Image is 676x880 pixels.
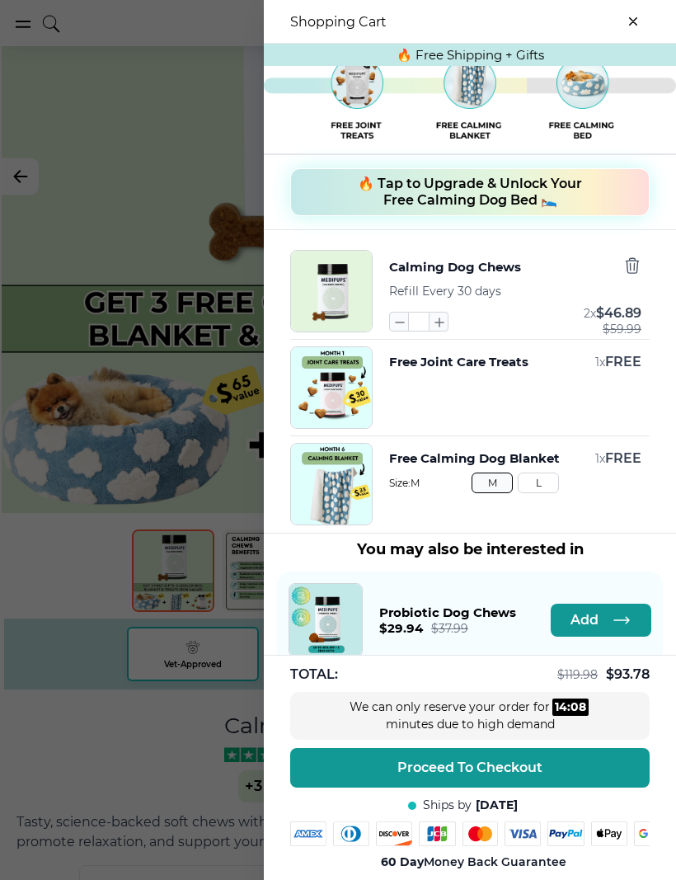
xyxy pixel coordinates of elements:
[291,251,372,332] img: Calming Dog Chews
[379,605,516,620] span: Probiotic Dog Chews
[389,449,560,468] button: Free Calming Dog Blanket
[290,168,650,216] button: 🔥 Tap to Upgrade & Unlock Your Free Calming Dog Bed 🛌
[570,612,599,628] span: Add
[397,760,542,776] span: Proceed To Checkout
[381,854,566,870] span: Money Back Guarantee
[584,306,596,321] span: 2 x
[376,821,412,846] img: discover
[290,14,387,30] h3: Shopping Cart
[290,748,650,788] button: Proceed To Checkout
[346,699,594,733] div: We can only reserve your order for minutes due to high demand
[389,353,528,371] button: Free Joint Care Treats
[551,604,651,637] button: Add
[606,666,650,682] span: $ 93.78
[595,355,605,369] span: 1 x
[547,821,584,846] img: paypal
[518,473,559,493] button: L
[289,583,363,657] a: Probiotic Dog Chews
[389,477,641,489] span: Size: M
[617,5,650,38] button: close-cart
[605,354,641,369] span: FREE
[289,584,362,656] img: Probiotic Dog Chews
[505,821,541,846] img: visa
[596,305,641,321] span: $ 46.89
[419,821,456,846] img: jcb
[595,451,605,466] span: 1 x
[555,699,567,716] div: 14
[381,854,424,869] strong: 60 Day
[423,798,472,813] span: Ships by
[389,284,501,299] span: Refill Every 30 days
[472,473,513,493] button: M
[462,821,499,846] img: mastercard
[290,821,326,846] img: amex
[557,667,598,682] span: $ 119.98
[333,821,369,846] img: diners-club
[290,666,338,684] span: TOTAL:
[379,605,516,636] a: Probiotic Dog Chews$29.94$37.99
[379,620,423,636] span: $ 29.94
[605,450,641,466] span: FREE
[389,256,521,278] button: Calming Dog Chews
[476,798,518,813] span: [DATE]
[264,51,676,146] img: Free Calming Blanket
[431,621,468,636] span: $ 37.99
[397,47,544,63] span: 🔥 Free Shipping + Gifts
[591,821,627,846] img: apple
[634,821,671,846] img: google
[277,540,663,558] h3: You may also be interested in
[291,444,372,525] img: Free Calming Dog Blanket
[552,699,589,716] div: :
[291,347,372,428] img: Free Joint Care Treats
[603,322,641,336] span: $ 59.99
[570,699,586,716] div: 08
[358,176,582,209] span: 🔥 Tap to Upgrade & Unlock Your Free Calming Dog Bed 🛌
